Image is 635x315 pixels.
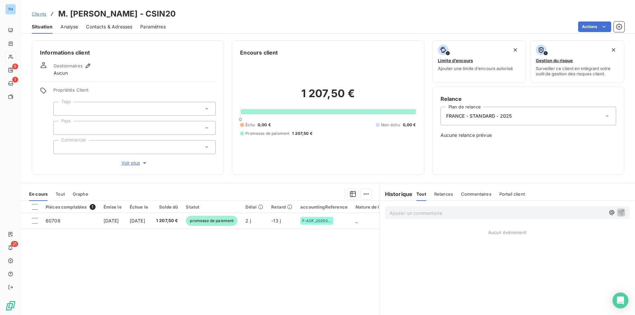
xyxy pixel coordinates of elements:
h2: 1 207,50 € [240,87,416,107]
input: Ajouter une valeur [59,106,64,112]
span: Tout [56,191,65,197]
a: Clients [32,11,46,17]
span: 1 207,50 € [156,217,178,224]
span: 0,00 € [258,122,271,128]
span: FRANCE - STANDARD - 2025 [446,113,512,119]
span: promesse de paiement [186,216,237,226]
div: Open Intercom Messenger [613,293,628,308]
span: -13 j [271,218,281,223]
span: _ [356,218,358,223]
span: 0,00 € [403,122,416,128]
span: Contacts & Adresses [86,23,132,30]
span: [DATE] [104,218,119,223]
span: Aucun évènement [488,230,527,235]
span: Voir plus [121,160,148,166]
span: Non-échu [381,122,400,128]
button: Voir plus [53,159,216,167]
span: Ajouter une limite d’encours autorisé [438,66,513,71]
div: Délai [245,204,263,210]
h3: M. [PERSON_NAME] - CSIN20 [58,8,176,20]
span: Surveiller ce client en intégrant votre outil de gestion des risques client. [536,66,619,76]
input: Ajouter une valeur [59,125,64,131]
div: Nature de la facture [356,204,399,210]
span: [DATE] [130,218,145,223]
span: Aucun [54,70,68,76]
h6: Informations client [40,49,216,57]
button: Actions [578,21,611,32]
div: Pièces comptables [46,204,96,210]
h6: Relance [441,95,616,103]
div: Solde dû [156,204,178,210]
span: 1 207,50 € [292,131,313,137]
span: Paramètres [140,23,166,30]
span: 21 [11,241,18,247]
span: Tout [416,191,426,197]
div: Échue le [130,204,148,210]
h6: Historique [380,190,413,198]
h6: Encours client [240,49,278,57]
div: TH [5,4,16,15]
div: Émise le [104,204,122,210]
img: Logo LeanPay [5,300,16,311]
span: En cours [29,191,48,197]
span: Analyse [61,23,78,30]
span: Propriétés Client [53,87,216,97]
div: accountingReference [300,204,348,210]
input: Ajouter une valeur [59,144,64,150]
span: Relances [434,191,453,197]
span: Aucune relance prévue [441,132,616,138]
span: Échu [245,122,255,128]
span: 2 j [245,218,251,223]
button: Gestion du risqueSurveiller ce client en intégrant votre outil de gestion des risques client. [530,40,624,83]
span: 5 [12,63,18,69]
button: Limite d’encoursAjouter une limite d’encours autorisé [432,40,527,83]
span: 0 [239,117,242,122]
span: 1 [90,204,96,210]
span: F-ADF_20250049 [302,219,331,223]
span: Gestionnaires [54,63,83,68]
span: 60708 [46,218,61,223]
span: Promesse de paiement [245,131,289,137]
span: Limite d’encours [438,58,473,63]
span: Graphe [73,191,88,197]
span: Portail client [499,191,525,197]
span: Commentaires [461,191,491,197]
span: Gestion du risque [536,58,573,63]
div: Statut [186,204,237,210]
span: Situation [32,23,53,30]
span: 1 [12,77,18,83]
div: Retard [271,204,292,210]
